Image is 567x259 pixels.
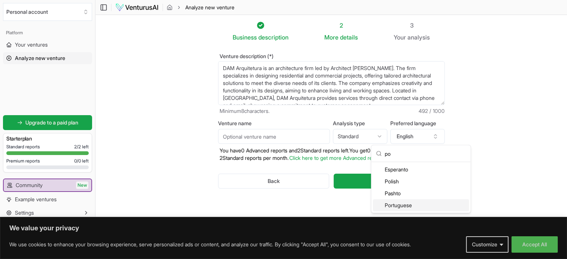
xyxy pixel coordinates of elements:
[394,21,430,30] div: 3
[167,4,234,11] nav: breadcrumb
[218,129,330,144] input: Optional venture name
[74,144,89,150] span: 2 / 2 left
[218,147,445,162] p: You have 0 Advanced reports and 2 Standard reports left. Y ou get 0 Advanced reports and 2 Standa...
[6,144,40,150] span: Standard reports
[218,121,330,126] label: Venture name
[9,240,411,249] p: We use cookies to enhance your browsing experience, serve personalized ads or content, and analyz...
[15,41,48,48] span: Your ventures
[340,34,358,41] span: details
[9,224,558,233] p: We value your privacy
[220,107,270,115] span: Minimum 8 characters.
[385,145,466,162] input: Search language...
[25,119,78,126] span: Upgrade to a paid plan
[3,193,92,205] a: Example ventures
[511,236,558,253] button: Accept All
[258,34,289,41] span: description
[15,54,65,62] span: Analyze new venture
[3,39,92,51] a: Your ventures
[390,121,445,126] label: Preferred language
[16,181,42,189] span: Community
[394,33,406,42] span: Your
[373,176,469,187] div: Polish
[324,33,338,42] span: More
[407,34,430,41] span: analysis
[373,187,469,199] div: Pashto
[15,209,34,217] span: Settings
[3,3,92,21] button: Select an organization
[3,115,92,130] a: Upgrade to a paid plan
[4,179,91,191] a: CommunityNew
[419,107,445,115] span: 492 / 1000
[334,174,444,189] button: Generate
[233,33,257,42] span: Business
[76,181,88,189] span: New
[324,21,358,30] div: 2
[6,158,40,164] span: Premium reports
[3,207,92,219] button: Settings
[333,121,387,126] label: Analysis type
[185,4,234,11] span: Analyze new venture
[466,236,508,253] button: Customize
[3,52,92,64] a: Analyze new venture
[218,61,445,105] textarea: DAM Arquitetura is an architecture firm led by Architect [PERSON_NAME]. The firm specializes in d...
[373,199,469,211] div: Portuguese
[74,158,89,164] span: 0 / 0 left
[289,155,385,161] a: Click here to get more Advanced reports.
[3,27,92,39] div: Platform
[373,164,469,176] div: Esperanto
[218,54,445,59] label: Venture description (*)
[390,129,445,144] button: English
[15,196,57,203] span: Example ventures
[218,174,330,189] button: Back
[115,3,159,12] img: logo
[6,135,89,142] h3: Starter plan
